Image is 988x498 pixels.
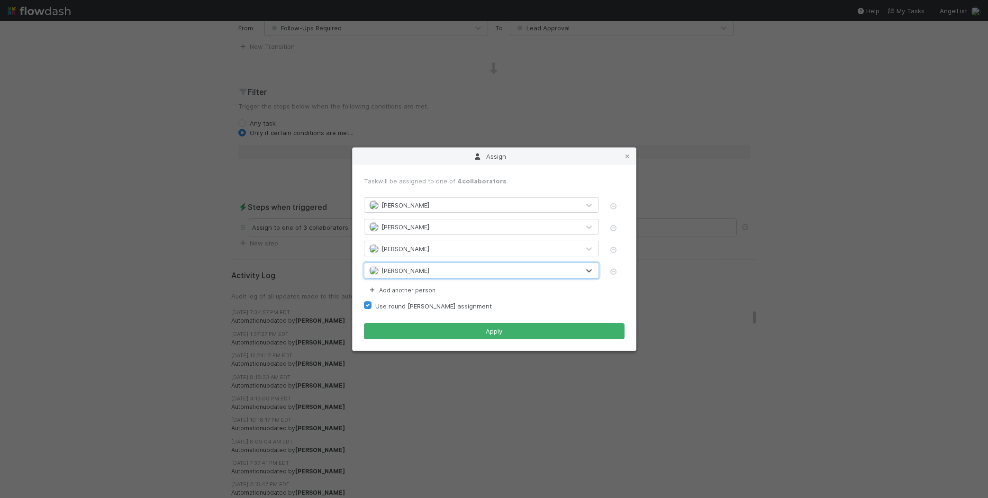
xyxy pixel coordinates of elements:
img: avatar_09723091-72f1-4609-a252-562f76d82c66.png [369,200,379,210]
button: Add another person [364,284,439,297]
span: [PERSON_NAME] [381,266,429,274]
div: Assign [353,148,636,165]
span: [PERSON_NAME] [381,223,429,230]
button: Apply [364,323,625,339]
label: Use round [PERSON_NAME] assignment [375,300,492,312]
span: [PERSON_NAME] [381,201,429,208]
span: 4 collaborators [457,177,507,185]
span: [PERSON_NAME] [381,244,429,252]
img: avatar_dd78c015-5c19-403d-b5d7-976f9c2ba6b3.png [369,266,379,275]
div: Task will be assigned to one of [364,176,625,186]
img: avatar_d89a0a80-047e-40c9-bdc2-a2d44e645fd3.png [369,222,379,232]
img: avatar_2bce2475-05ee-46d3-9413-d3901f5fa03f.png [369,244,379,254]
